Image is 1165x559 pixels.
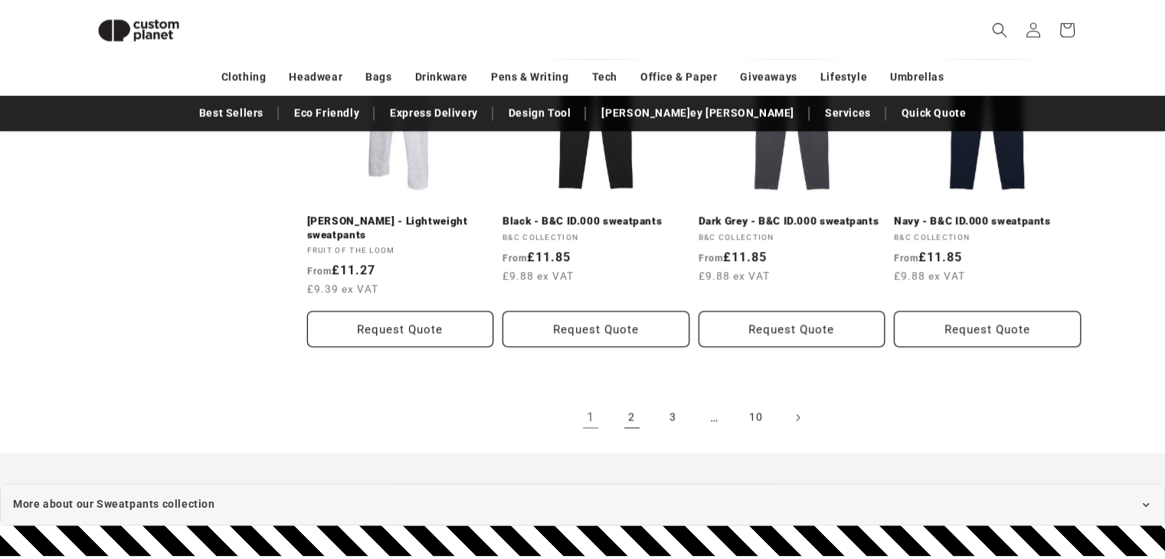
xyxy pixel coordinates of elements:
[574,400,607,434] a: Page 1
[699,311,885,347] button: Request Quote
[656,400,690,434] a: Page 3
[699,214,885,228] a: Dark Grey - B&C ID.000 sweatpants
[640,64,717,90] a: Office & Paper
[502,214,689,228] a: Black - B&C ID.000 sweatpants
[307,400,1081,434] nav: Pagination
[909,394,1165,559] iframe: Chat Widget
[502,311,689,347] button: Request Quote
[501,100,579,126] a: Design Tool
[307,311,494,347] button: Request Quote
[365,64,391,90] a: Bags
[780,400,814,434] a: Next page
[307,214,494,241] a: [PERSON_NAME] - Lightweight sweatpants
[289,64,342,90] a: Headwear
[615,400,649,434] a: Page 2
[817,100,879,126] a: Services
[820,64,867,90] a: Lifestyle
[698,400,731,434] span: …
[909,394,1165,559] div: Chatwidget
[591,64,617,90] a: Tech
[890,64,944,90] a: Umbrellas
[415,64,468,90] a: Drinkware
[983,13,1016,47] summary: Search
[894,100,974,126] a: Quick Quote
[191,100,271,126] a: Best Sellers
[740,64,797,90] a: Giveaways
[894,311,1081,347] button: Request Quote
[491,64,568,90] a: Pens & Writing
[85,6,192,54] img: Custom Planet
[286,100,367,126] a: Eco Friendly
[894,214,1081,228] a: Navy - B&C ID.000 sweatpants
[382,100,486,126] a: Express Delivery
[13,495,215,514] span: More about our Sweatpants collection
[221,64,267,90] a: Clothing
[739,400,773,434] a: Page 10
[594,100,801,126] a: [PERSON_NAME]ey [PERSON_NAME]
